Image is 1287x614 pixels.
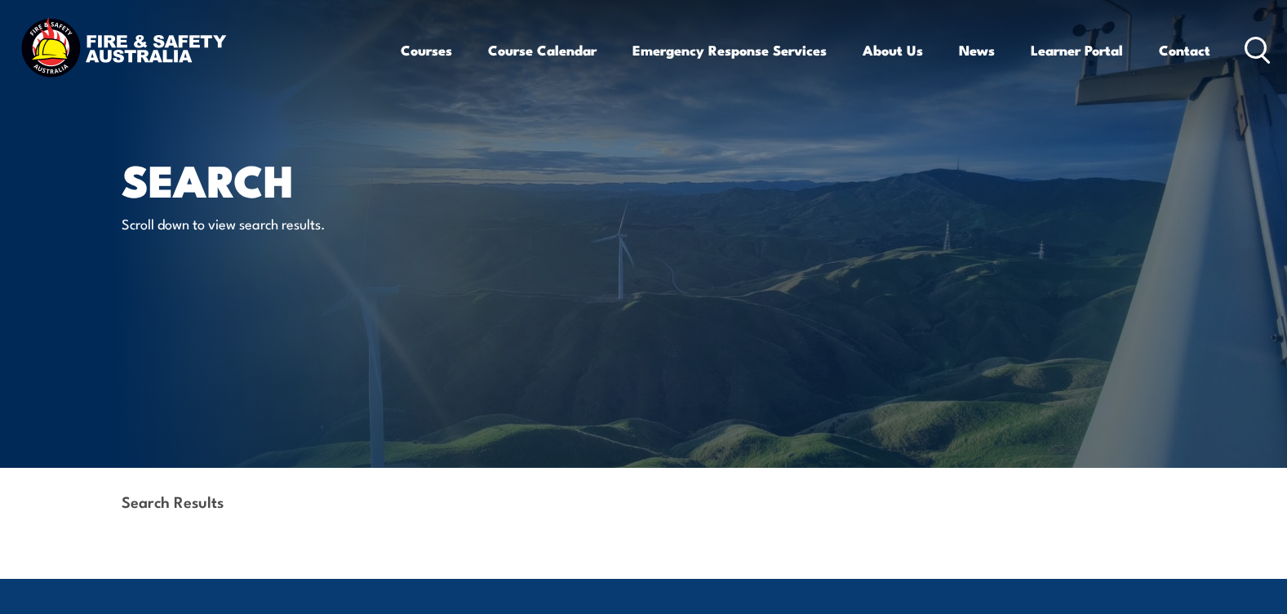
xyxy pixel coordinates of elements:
[122,160,525,198] h1: Search
[1031,29,1123,72] a: Learner Portal
[959,29,995,72] a: News
[1159,29,1210,72] a: Contact
[401,29,452,72] a: Courses
[122,214,419,233] p: Scroll down to view search results.
[488,29,597,72] a: Course Calendar
[122,490,224,512] strong: Search Results
[863,29,923,72] a: About Us
[632,29,827,72] a: Emergency Response Services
